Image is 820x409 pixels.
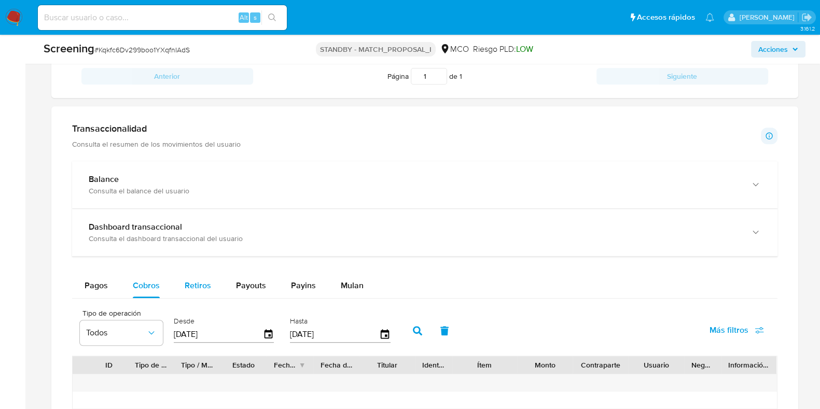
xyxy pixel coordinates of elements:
[81,68,253,84] button: Anterior
[596,68,768,84] button: Siguiente
[316,42,436,57] p: STANDBY - MATCH_PROPOSAL_I
[758,41,788,58] span: Acciones
[751,41,805,58] button: Acciones
[38,11,287,24] input: Buscar usuario o caso...
[705,13,714,22] a: Notificaciones
[516,43,533,55] span: LOW
[240,12,248,22] span: Alt
[739,12,798,22] p: marcela.perdomo@mercadolibre.com.co
[261,10,283,25] button: search-icon
[44,40,94,57] b: Screening
[460,71,462,81] span: 1
[387,68,462,84] span: Página de
[637,12,695,23] span: Accesos rápidos
[800,24,815,33] span: 3.161.2
[254,12,257,22] span: s
[94,45,190,55] span: # Kqkfc6Dv299boo1YXqfnIAdS
[473,44,533,55] span: Riesgo PLD:
[440,44,469,55] div: MCO
[801,12,812,23] a: Salir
